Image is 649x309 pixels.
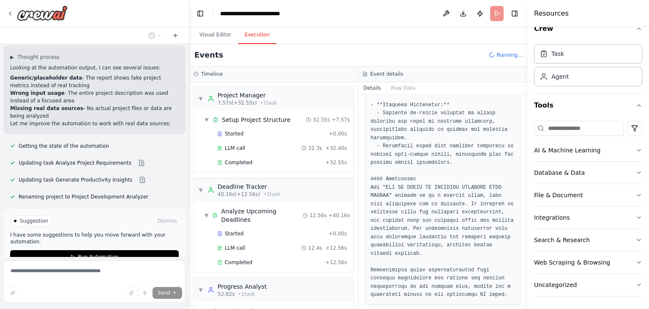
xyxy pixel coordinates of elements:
button: Tools [534,94,642,117]
span: + 32.55s [325,159,347,166]
li: - The entire project description was used instead of a focused area [10,89,179,105]
button: Dismiss [156,217,179,225]
span: Completed [225,159,252,166]
span: ▼ [204,116,209,123]
span: Running... [496,52,522,58]
span: + 12.56s [325,245,347,251]
div: Project Manager [218,91,277,99]
button: File & Document [534,184,642,206]
span: Run Automation [78,254,119,260]
button: Database & Data [534,162,642,184]
div: Tools [534,117,642,303]
span: • 1 task [260,99,277,106]
div: Agent [551,72,569,81]
div: Integrations [534,213,570,222]
button: Start a new chat [169,30,182,41]
button: Visual Editor [193,26,238,44]
button: Uncategorized [534,274,642,296]
strong: Wrong input usage [10,90,65,96]
h2: Events [194,49,223,61]
h4: Resources [534,8,569,19]
li: - No actual project files or data are being analyzed [10,105,179,120]
span: + 12.56s [325,259,347,266]
span: ▼ [198,287,203,293]
button: Send [153,287,182,299]
span: Getting the state of the automation [19,143,109,149]
span: ▼ [198,187,203,193]
span: ▶ [10,54,14,61]
button: Hide left sidebar [194,8,206,19]
p: I have some suggestions to help you move forward with your automation. [10,232,179,245]
button: AI & Machine Learning [534,139,642,161]
span: • 1 task [238,291,255,298]
button: ▶Thought process [10,54,60,61]
span: Completed [225,259,252,266]
button: Web Scraping & Browsing [534,251,642,273]
span: Updating task Generate Productivity Insights [19,177,132,183]
p: Looking at the automation output, I can see several issues: [10,64,179,72]
span: ▼ [198,95,203,102]
button: Crew [534,17,642,41]
span: + 0.00s [329,130,347,137]
span: 7.57s (+32.55s) [218,99,257,106]
button: Upload files [125,287,137,299]
span: LLM call [225,145,245,152]
button: Raw Data [386,82,421,94]
nav: breadcrumb [220,9,301,18]
span: 12.4s [308,245,322,251]
h3: Timeline [201,71,223,77]
span: LLM call [225,245,245,251]
h3: Event details [370,71,403,77]
span: • 1 task [264,191,281,198]
span: Updating task Analyze Project Requirements [19,160,131,166]
div: File & Document [534,191,583,199]
div: Crew [534,41,642,93]
div: Web Scraping & Browsing [534,258,610,267]
span: Thought process [17,54,60,61]
p: Let me improve the automation to work with real data sources: [10,120,179,127]
img: Logo [17,6,68,21]
span: 12.56s [310,212,327,219]
span: + 40.16s [328,212,350,219]
span: 52.82s [218,291,235,298]
button: Execution [238,26,276,44]
span: + 7.57s [332,116,350,123]
button: Run Automation [10,250,179,264]
div: AI & Machine Learning [534,146,600,154]
span: ▼ [204,212,209,219]
button: Details [358,82,386,94]
button: Click to speak your automation idea [139,287,151,299]
span: Setup Project Structure [222,116,291,124]
span: Renaming project to Project Development Analyzer [19,193,148,200]
span: 40.16s (+12.56s) [218,191,260,198]
span: Started [225,230,243,237]
div: Task [551,50,564,58]
span: Send [158,290,170,296]
span: Analyze Upcoming Deadlines [221,207,303,224]
strong: Missing real data sources [10,105,83,111]
div: Search & Research [534,236,590,244]
div: Database & Data [534,168,585,177]
button: Improve this prompt [7,287,19,299]
div: Uncategorized [534,281,577,289]
strong: Generic/placeholder data [10,75,82,81]
span: + 0.00s [329,230,347,237]
button: Integrations [534,207,642,229]
div: Deadline Tracker [218,182,281,191]
li: - The report shows fake project metrics instead of real tracking [10,74,179,89]
span: 32.3s [308,145,322,152]
span: Suggestion [20,218,48,224]
span: + 32.40s [325,145,347,152]
button: Search & Research [534,229,642,251]
div: Progress Analyst [218,282,267,291]
span: 32.55s [313,116,330,123]
button: Switch to previous chat [145,30,165,41]
button: Hide right sidebar [509,8,521,19]
span: Started [225,130,243,137]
